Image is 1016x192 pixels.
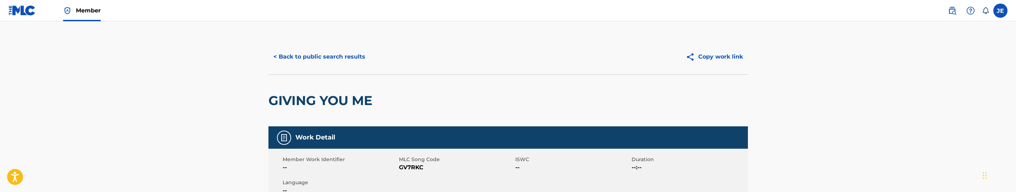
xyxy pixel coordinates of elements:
[76,6,101,15] span: Member
[515,156,630,163] span: ISWC
[632,156,746,163] span: Duration
[632,163,746,172] span: --:--
[983,165,987,186] div: Drag
[63,6,72,15] img: Top Rightsholder
[966,6,975,15] img: help
[686,53,698,61] img: Copy work link
[996,108,1016,165] iframe: Resource Center
[280,133,288,142] img: Work Detail
[981,158,1016,192] iframe: Chat Widget
[945,4,959,18] a: Public Search
[993,4,1007,18] div: User Menu
[948,6,956,15] img: search
[283,179,397,186] span: Language
[268,93,376,109] h2: GIVING YOU ME
[515,163,630,172] span: --
[9,5,36,16] img: MLC Logo
[681,48,748,66] button: Copy work link
[283,163,397,172] span: --
[982,7,989,14] div: Notifications
[399,163,513,172] span: GV7RKC
[964,4,978,18] div: Help
[268,48,370,66] button: < Back to public search results
[295,133,335,142] h5: Work Detail
[283,156,397,163] span: Member Work Identifier
[399,156,513,163] span: MLC Song Code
